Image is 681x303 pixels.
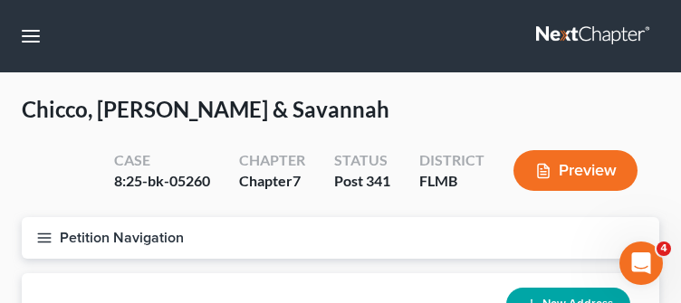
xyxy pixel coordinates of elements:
span: Chicco, [PERSON_NAME] & Savannah [22,96,389,122]
div: Post 341 [334,171,390,192]
button: Preview [513,150,638,191]
div: 8:25-bk-05260 [114,171,210,192]
div: Case [114,150,210,171]
div: District [419,150,484,171]
div: FLMB [419,171,484,192]
span: 4 [657,241,671,256]
div: Status [334,150,390,171]
iframe: Intercom live chat [619,241,663,285]
div: Chapter [239,150,305,171]
span: 7 [293,172,301,189]
button: Petition Navigation [22,217,659,259]
div: Chapter [239,171,305,192]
